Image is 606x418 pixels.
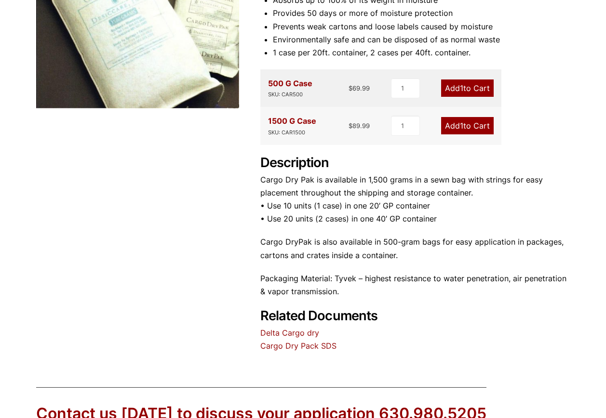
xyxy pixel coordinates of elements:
h2: Description [260,155,570,171]
li: Environmentally safe and can be disposed of as normal waste [273,33,569,46]
a: Cargo Dry Pack SDS [260,341,337,351]
span: 1 [460,121,463,131]
div: SKU: CAR1500 [268,128,316,137]
a: Add1to Cart [441,79,494,97]
span: $ [349,122,352,130]
li: Prevents weak cartons and loose labels caused by moisture [273,20,569,33]
bdi: 89.99 [349,122,370,130]
span: 1 [460,83,463,93]
li: Provides 50 days or more of moisture protection [273,7,569,20]
p: Packaging Material: Tyvek – highest resistance to water penetration, air penetration & vapor tran... [260,272,570,298]
p: Cargo Dry Pak is available in 1,500 grams in a sewn bag with strings for easy placement throughou... [260,173,570,226]
span: $ [349,84,352,92]
a: Add1to Cart [441,117,494,134]
div: SKU: CAR500 [268,90,312,99]
bdi: 69.99 [349,84,370,92]
li: 1 case per 20ft. container, 2 cases per 40ft. container. [273,46,569,59]
a: Delta Cargo dry [260,328,319,338]
div: 500 G Case [268,77,312,99]
div: 1500 G Case [268,115,316,137]
p: Cargo DryPak is also available in 500-gram bags for easy application in packages, cartons and cra... [260,235,570,261]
